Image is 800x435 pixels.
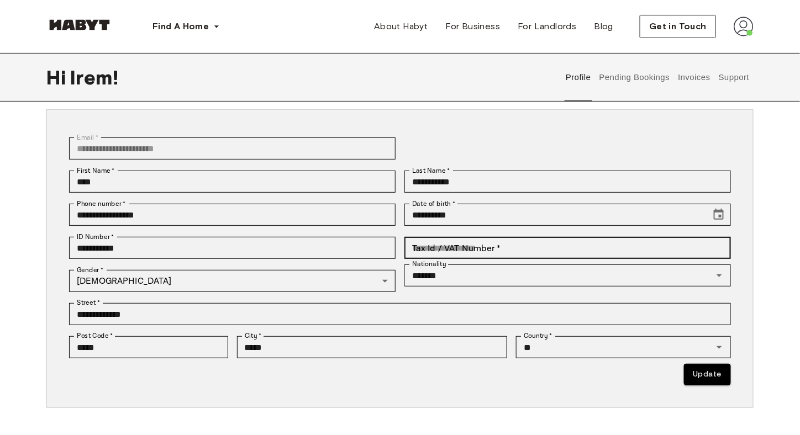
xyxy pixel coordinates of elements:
[46,66,70,89] span: Hi
[524,331,552,341] label: Country
[518,20,576,33] span: For Landlords
[708,204,730,226] button: Choose date, selected date is Jun 20, 2000
[69,137,396,160] div: You can't change your email address at the moment. Please reach out to customer support in case y...
[712,339,727,355] button: Open
[77,232,114,242] label: ID Number
[374,20,428,33] span: About Habyt
[509,15,585,38] a: For Landlords
[77,331,113,341] label: Post Code
[565,53,593,102] button: Profile
[562,53,754,102] div: user profile tabs
[594,20,614,33] span: Blog
[77,265,103,275] label: Gender
[77,132,98,142] label: Email
[77,166,115,176] label: First Name
[586,15,623,38] a: Blog
[684,364,731,385] button: Update
[412,166,450,176] label: Last Name
[717,53,751,102] button: Support
[77,298,100,308] label: Street
[677,53,712,102] button: Invoices
[46,19,113,30] img: Habyt
[245,331,262,341] label: City
[412,259,446,269] label: Nationality
[365,15,436,38] a: About Habyt
[734,17,754,36] img: avatar
[437,15,509,38] a: For Business
[70,66,118,89] span: Irem !
[69,270,396,292] div: [DEMOGRAPHIC_DATA]
[598,53,671,102] button: Pending Bookings
[712,268,727,283] button: Open
[649,20,707,33] span: Get in Touch
[144,15,229,38] button: Find A Home
[152,20,209,33] span: Find A Home
[77,199,126,209] label: Phone number
[412,199,455,209] label: Date of birth
[640,15,716,38] button: Get in Touch
[446,20,501,33] span: For Business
